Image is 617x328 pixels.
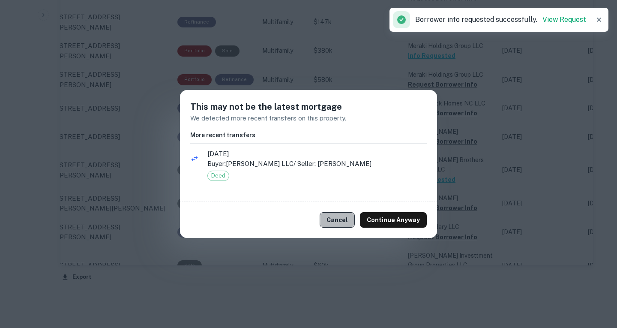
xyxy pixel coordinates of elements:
p: Borrower info requested successfully. [415,15,586,25]
p: Buyer: [PERSON_NAME] LLC / Seller: [PERSON_NAME] [207,159,427,169]
span: Deed [208,172,229,180]
h6: More recent transfers [190,130,427,140]
div: Deed [207,171,229,181]
button: Continue Anyway [360,212,427,228]
button: Cancel [320,212,355,228]
p: We detected more recent transfers on this property. [190,113,427,123]
span: [DATE] [207,149,427,159]
a: View Request [542,15,586,24]
h5: This may not be the latest mortgage [190,100,427,113]
iframe: Chat Widget [574,259,617,301]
